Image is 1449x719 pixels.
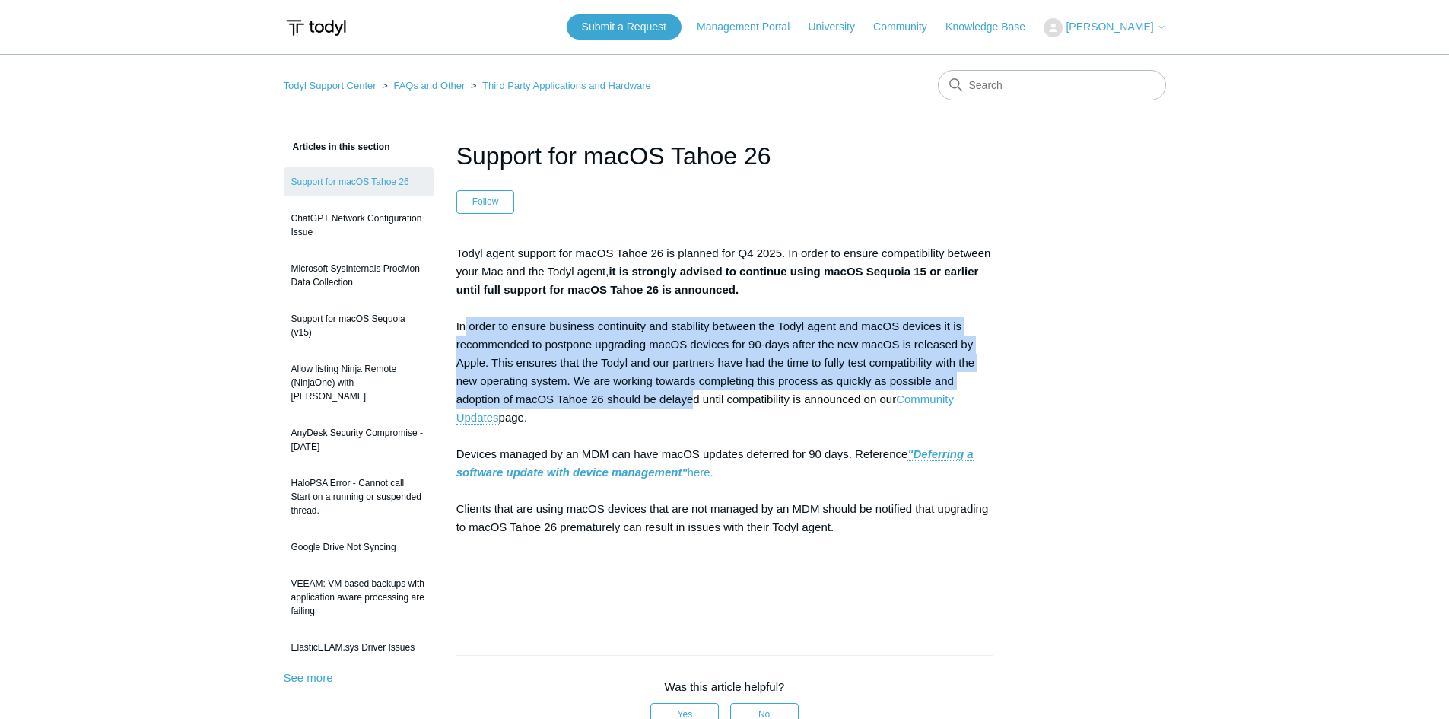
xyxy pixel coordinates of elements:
[456,447,974,479] strong: "Deferring a software update with device management"
[456,393,954,425] a: Community Updates
[1044,18,1165,37] button: [PERSON_NAME]
[665,680,785,693] span: Was this article helpful?
[284,142,390,152] span: Articles in this section
[456,447,974,479] a: "Deferring a software update with device management"here.
[873,19,942,35] a: Community
[284,355,434,411] a: Allow listing Ninja Remote (NinjaOne) with [PERSON_NAME]
[284,633,434,662] a: ElasticELAM.sys Driver Issues
[284,418,434,461] a: AnyDesk Security Compromise - [DATE]
[284,80,380,91] li: Todyl Support Center
[284,167,434,196] a: Support for macOS Tahoe 26
[284,80,377,91] a: Todyl Support Center
[284,14,348,42] img: Todyl Support Center Help Center home page
[482,80,651,91] a: Third Party Applications and Hardware
[945,19,1041,35] a: Knowledge Base
[284,304,434,347] a: Support for macOS Sequoia (v15)
[456,138,993,174] h1: Support for macOS Tahoe 26
[284,533,434,562] a: Google Drive Not Syncing
[456,265,979,296] strong: it is strongly advised to continue using macOS Sequoia 15 or earlier until full support for macOS...
[284,254,434,297] a: Microsoft SysInternals ProcMon Data Collection
[284,469,434,525] a: HaloPSA Error - Cannot call Start on a running or suspended thread.
[468,80,651,91] li: Third Party Applications and Hardware
[697,19,805,35] a: Management Portal
[1066,21,1153,33] span: [PERSON_NAME]
[393,80,465,91] a: FAQs and Other
[808,19,869,35] a: University
[456,244,993,609] p: Todyl agent support for macOS Tahoe 26 is planned for Q4 2025. In order to ensure compatibility b...
[567,14,682,40] a: Submit a Request
[284,671,333,684] a: See more
[456,190,515,213] button: Follow Article
[284,569,434,625] a: VEEAM: VM based backups with application aware processing are failing
[379,80,468,91] li: FAQs and Other
[938,70,1166,100] input: Search
[284,204,434,247] a: ChatGPT Network Configuration Issue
